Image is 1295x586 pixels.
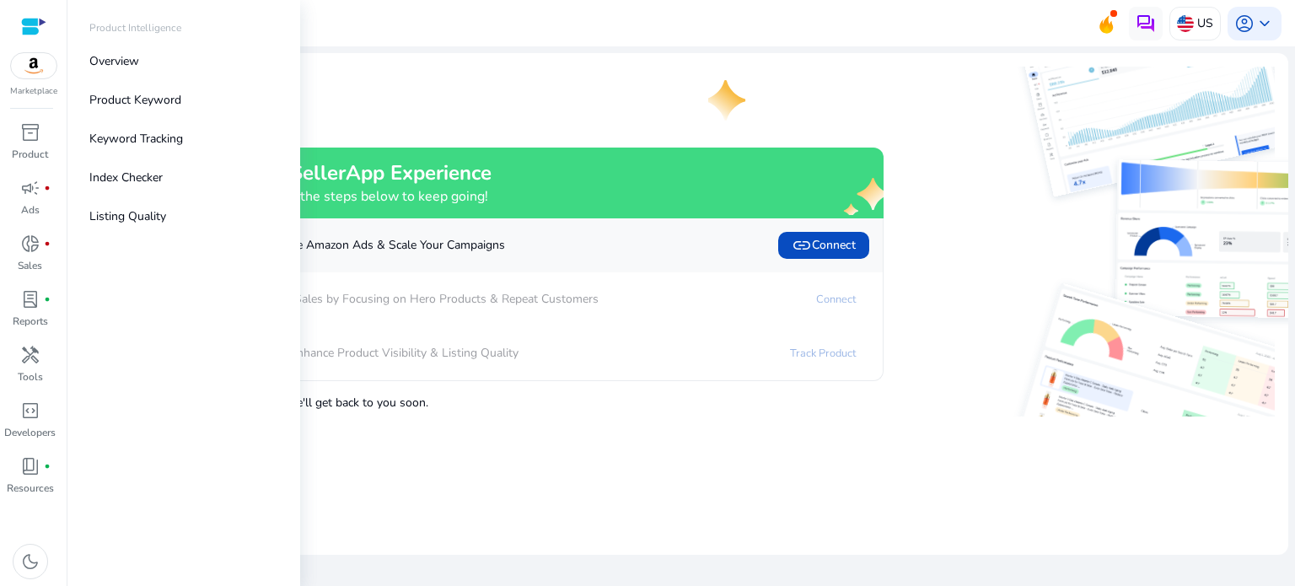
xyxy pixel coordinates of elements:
[20,401,40,421] span: code_blocks
[18,369,43,384] p: Tools
[18,258,42,273] p: Sales
[20,345,40,365] span: handyman
[1177,15,1194,32] img: us.svg
[20,289,40,309] span: lab_profile
[13,314,48,329] p: Reports
[20,178,40,198] span: campaign
[12,147,48,162] p: Product
[792,235,812,255] span: link
[173,290,599,308] p: Boost Sales by Focusing on Hero Products & Repeat Customers
[1197,8,1213,38] p: US
[44,240,51,247] span: fiber_manual_record
[89,207,166,225] p: Listing Quality
[20,551,40,572] span: dark_mode
[89,52,139,70] p: Overview
[20,456,40,476] span: book_4
[708,80,749,121] img: one-star.svg
[792,235,856,255] span: Connect
[778,232,869,259] button: linkConnect
[89,91,181,109] p: Product Keyword
[776,340,869,367] a: Track Product
[21,202,40,218] p: Ads
[89,130,183,148] p: Keyword Tracking
[11,53,56,78] img: amazon.svg
[148,161,492,185] h2: Maximize your SellerApp Experience
[20,122,40,142] span: inventory_2
[20,234,40,254] span: donut_small
[89,169,163,186] p: Index Checker
[173,344,519,362] p: Enhance Product Visibility & Listing Quality
[173,236,505,254] p: Automate Amazon Ads & Scale Your Campaigns
[803,286,869,313] a: Connect
[10,85,57,98] p: Marketplace
[7,481,54,496] p: Resources
[1255,13,1275,34] span: keyboard_arrow_down
[44,185,51,191] span: fiber_manual_record
[89,20,181,35] p: Product Intelligence
[148,189,492,205] h4: Almost there! Complete the steps below to keep going!
[128,387,884,411] p: , and we'll get back to you soon.
[1234,13,1255,34] span: account_circle
[4,425,56,440] p: Developers
[44,463,51,470] span: fiber_manual_record
[44,296,51,303] span: fiber_manual_record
